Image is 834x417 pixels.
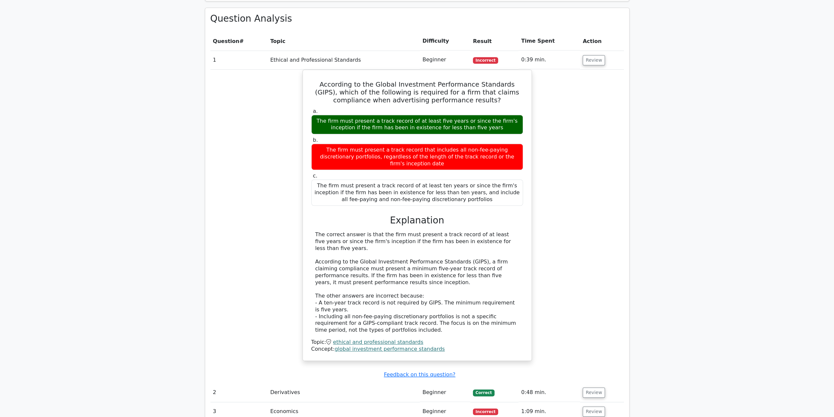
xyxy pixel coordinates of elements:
[420,383,470,402] td: Beginner
[315,231,519,334] div: The correct answer is that the firm must present a track record of at least five years or since t...
[311,115,523,135] div: The firm must present a track record of at least five years or since the firm's inception if the ...
[580,32,624,51] th: Action
[311,179,523,206] div: The firm must present a track record of at least ten years or since the firm's inception if the f...
[210,13,624,24] h3: Question Analysis
[311,346,523,353] div: Concept:
[315,215,519,226] h3: Explanation
[473,57,498,64] span: Incorrect
[518,383,580,402] td: 0:48 min.
[583,387,605,398] button: Review
[583,55,605,65] button: Review
[313,173,318,179] span: c.
[210,383,268,402] td: 2
[268,383,420,402] td: Derivatives
[473,389,494,396] span: Correct
[518,32,580,51] th: Time Spent
[213,38,240,44] span: Question
[311,144,523,170] div: The firm must present a track record that includes all non-fee-paying discretionary portfolios, r...
[335,346,445,352] a: global investment performance standards
[333,339,423,345] a: ethical and professional standards
[268,51,420,69] td: Ethical and Professional Standards
[473,408,498,415] span: Incorrect
[311,80,524,104] h5: According to the Global Investment Performance Standards (GIPS), which of the following is requir...
[583,407,605,417] button: Review
[313,137,318,143] span: b.
[384,371,455,378] a: Feedback on this question?
[210,51,268,69] td: 1
[210,32,268,51] th: #
[311,339,523,346] div: Topic:
[420,32,470,51] th: Difficulty
[420,51,470,69] td: Beginner
[313,108,318,114] span: a.
[518,51,580,69] td: 0:39 min.
[268,32,420,51] th: Topic
[470,32,518,51] th: Result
